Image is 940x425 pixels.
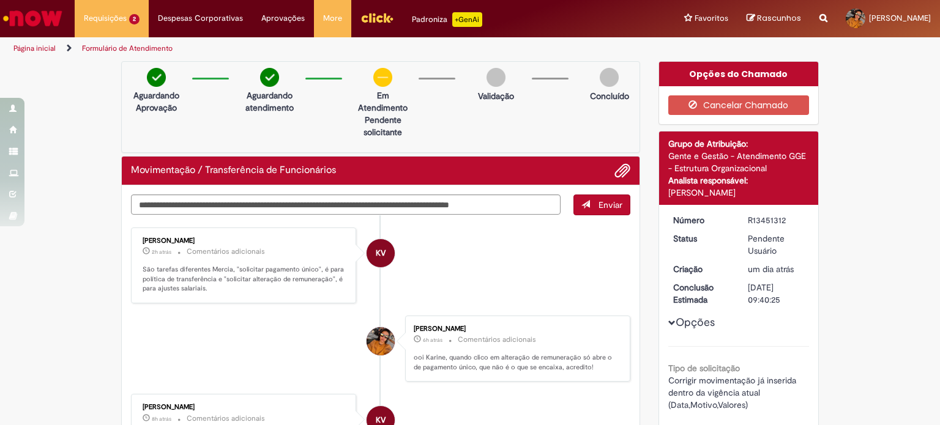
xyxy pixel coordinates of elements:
[668,174,810,187] div: Analista responsável:
[143,237,346,245] div: [PERSON_NAME]
[131,194,561,215] textarea: Digite sua mensagem aqui...
[147,68,166,87] img: check-circle-green.png
[84,12,127,24] span: Requisições
[414,325,617,333] div: [PERSON_NAME]
[668,375,799,410] span: Corrigir movimentação já inserida dentro da vigência atual (Data,Motivo,Valores)
[152,248,171,256] span: 2h atrás
[458,334,536,345] small: Comentários adicionais
[423,336,442,344] time: 28/08/2025 11:18:59
[695,12,728,24] span: Favoritos
[131,165,336,176] h2: Movimentação / Transferência de Funcionários Histórico de tíquete
[748,281,805,306] div: [DATE] 09:40:25
[323,12,342,24] span: More
[748,232,805,257] div: Pendente Usuário
[452,12,482,27] p: +GenAi
[376,238,386,268] span: KV
[9,37,617,60] ul: Trilhas de página
[748,263,805,275] div: 27/08/2025 10:07:07
[573,194,630,215] button: Enviar
[152,415,171,423] time: 28/08/2025 09:38:34
[664,214,739,226] dt: Número
[423,336,442,344] span: 6h atrás
[614,163,630,179] button: Adicionar anexos
[82,43,173,53] a: Formulário de Atendimento
[414,353,617,372] p: ooi Karine, quando clico em alteração de remuneração só abre o de pagamento único, que não é o qu...
[412,12,482,27] div: Padroniza
[668,150,810,174] div: Gente e Gestão - Atendimento GGE - Estrutura Organizacional
[158,12,243,24] span: Despesas Corporativas
[478,90,514,102] p: Validação
[367,327,395,355] div: Mercia Mayra Meneses Ferreira
[668,138,810,150] div: Grupo de Atribuição:
[260,68,279,87] img: check-circle-green.png
[143,265,346,294] p: São tarefas diferentes Mercia, "solicitar pagamento único", é para política de transferência e "s...
[353,114,412,138] p: Pendente solicitante
[668,95,810,115] button: Cancelar Chamado
[590,90,629,102] p: Concluído
[600,68,619,87] img: img-circle-grey.png
[668,187,810,199] div: [PERSON_NAME]
[748,214,805,226] div: R13451312
[599,199,622,210] span: Enviar
[187,246,265,257] small: Comentários adicionais
[360,9,394,27] img: click_logo_yellow_360x200.png
[487,68,505,87] img: img-circle-grey.png
[187,413,265,424] small: Comentários adicionais
[869,13,931,23] span: [PERSON_NAME]
[152,415,171,423] span: 8h atrás
[152,248,171,256] time: 28/08/2025 15:36:14
[373,68,392,87] img: circle-minus.png
[367,239,395,267] div: Karine Vieira
[1,6,64,31] img: ServiceNow
[664,232,739,245] dt: Status
[748,264,794,275] span: um dia atrás
[261,12,305,24] span: Aprovações
[659,62,819,86] div: Opções do Chamado
[747,13,801,24] a: Rascunhos
[143,404,346,411] div: [PERSON_NAME]
[13,43,56,53] a: Página inicial
[353,89,412,114] p: Em Atendimento
[664,281,739,306] dt: Conclusão Estimada
[129,14,140,24] span: 2
[240,89,299,114] p: Aguardando atendimento
[668,363,740,374] b: Tipo de solicitação
[664,263,739,275] dt: Criação
[757,12,801,24] span: Rascunhos
[127,89,186,114] p: Aguardando Aprovação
